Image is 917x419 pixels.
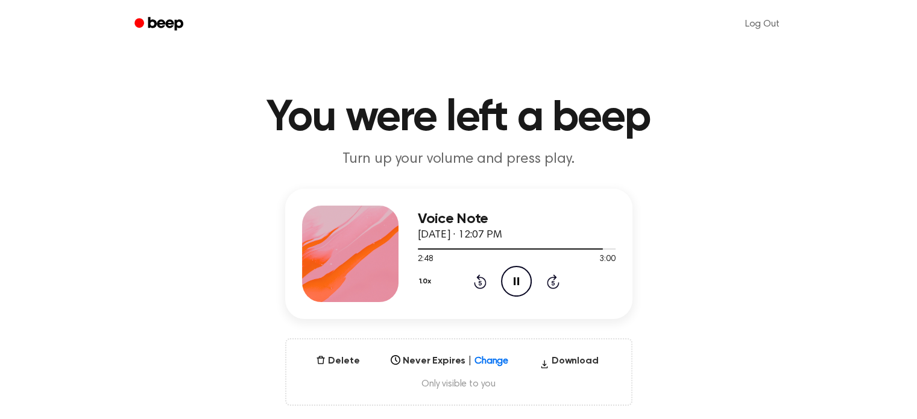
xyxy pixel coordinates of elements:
[418,211,616,227] h3: Voice Note
[126,13,194,36] a: Beep
[150,96,767,140] h1: You were left a beep
[599,253,615,266] span: 3:00
[301,378,617,390] span: Only visible to you
[535,354,603,373] button: Download
[311,354,364,368] button: Delete
[733,10,792,39] a: Log Out
[418,271,436,292] button: 1.0x
[418,253,433,266] span: 2:48
[227,150,690,169] p: Turn up your volume and press play.
[418,230,502,241] span: [DATE] · 12:07 PM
